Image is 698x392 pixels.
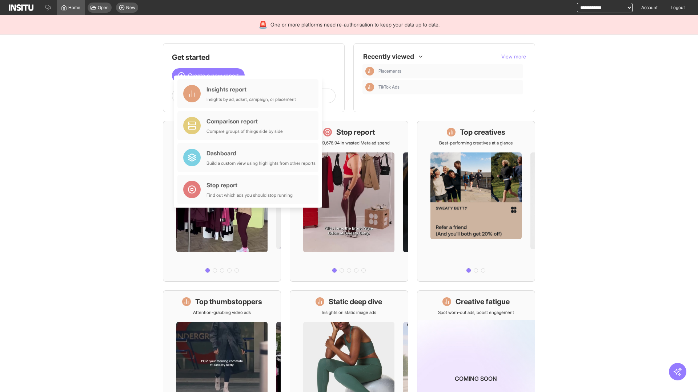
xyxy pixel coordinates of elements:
div: Insights [365,83,374,91]
a: What's live nowSee all active ads instantly [163,121,281,282]
p: Insights on static image ads [322,310,376,315]
span: Placements [378,68,401,74]
h1: Get started [172,52,336,62]
div: Find out which ads you should stop running [206,192,293,198]
span: Create a new report [188,71,239,80]
h1: Top creatives [460,127,505,137]
h1: Stop report [336,127,375,137]
p: Attention-grabbing video ads [193,310,251,315]
span: Home [68,5,80,11]
span: TikTok Ads [378,84,520,90]
button: View more [501,53,526,60]
span: Open [98,5,109,11]
a: Top creativesBest-performing creatives at a glance [417,121,535,282]
div: Insights [365,67,374,75]
div: Insights by ad, adset, campaign, or placement [206,97,296,102]
span: Placements [378,68,520,74]
span: One or more platforms need re-authorisation to keep your data up to date. [270,21,440,28]
div: Insights report [206,85,296,94]
div: Dashboard [206,149,316,158]
div: 🚨 [258,20,268,30]
div: Build a custom view using highlights from other reports [206,160,316,166]
div: Compare groups of things side by side [206,128,283,134]
img: Logo [9,4,33,11]
h1: Static deep dive [329,297,382,307]
span: TikTok Ads [378,84,400,90]
div: Comparison report [206,117,283,126]
span: New [126,5,135,11]
p: Best-performing creatives at a glance [439,140,513,146]
h1: Top thumbstoppers [195,297,262,307]
p: Save £19,676.94 in wasted Meta ad spend [308,140,390,146]
div: Stop report [206,181,293,189]
a: Stop reportSave £19,676.94 in wasted Meta ad spend [290,121,408,282]
button: Create a new report [172,68,245,83]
